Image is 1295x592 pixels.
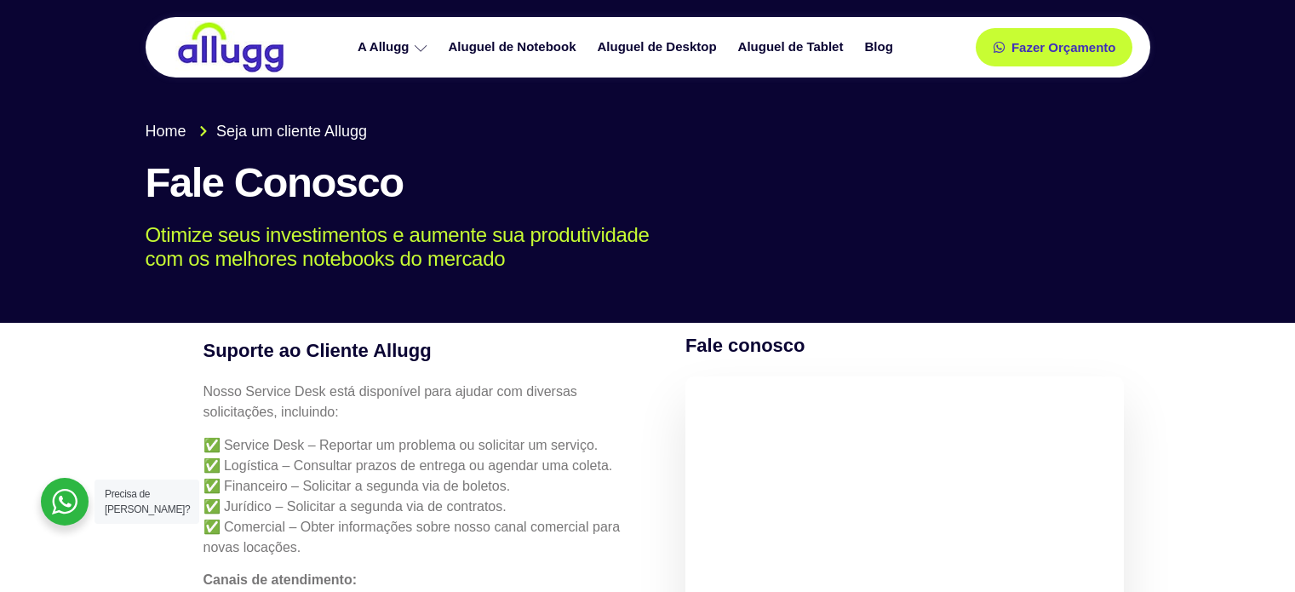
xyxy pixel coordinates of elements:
[440,32,589,62] a: Aluguel de Notebook
[146,160,1150,206] h1: Fale Conosco
[1011,41,1116,54] span: Fazer Orçamento
[589,32,730,62] a: Aluguel de Desktop
[105,488,190,515] span: Precisa de [PERSON_NAME]?
[976,28,1133,66] a: Fazer Orçamento
[212,120,367,143] span: Seja um cliente Allugg
[146,223,1126,273] p: Otimize seus investimentos e aumente sua produtividade com os melhores notebooks do mercado
[349,32,440,62] a: A Allugg
[203,435,636,558] p: ✅ Service Desk – Reportar um problema ou solicitar um serviço. ✅ Logística – Consultar prazos de ...
[203,572,357,587] strong: Canais de atendimento:
[175,21,286,73] img: locação de TI é Allugg
[730,32,857,62] a: Aluguel de Tablet
[203,336,636,365] h4: Suporte ao Cliente Allugg
[203,382,636,422] p: Nosso Service Desk está disponível para ajudar com diversas solicitações, incluindo:
[856,32,905,62] a: Blog
[146,120,186,143] span: Home
[685,331,1125,359] h4: Fale conosco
